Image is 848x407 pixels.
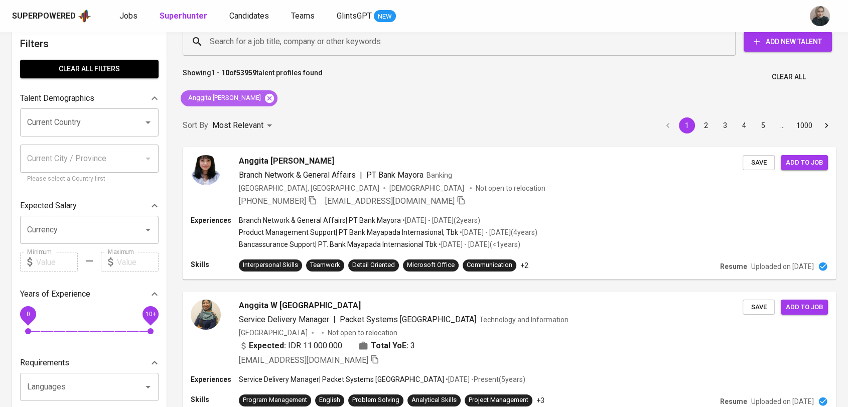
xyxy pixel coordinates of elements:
div: Analytical Skills [411,395,457,405]
p: Experiences [191,374,239,384]
p: Resume [720,396,747,406]
p: Talent Demographics [20,92,94,104]
b: Expected: [249,340,286,352]
span: Add New Talent [752,36,824,48]
span: Teams [291,11,315,21]
nav: pagination navigation [658,117,836,133]
p: Service Delivery Manager | Packet Systems [GEOGRAPHIC_DATA] [239,374,444,384]
button: Go to page 3 [717,117,733,133]
p: Bancassurance Support | PT. Bank Mayapada Internasional Tbk [239,239,437,249]
p: Requirements [20,357,69,369]
button: Clear All [768,68,810,86]
span: | [333,314,336,326]
button: Go to page 5 [755,117,771,133]
b: 53959 [236,69,256,77]
p: +2 [520,260,528,270]
span: Anggita [PERSON_NAME] [239,155,334,167]
button: Open [141,223,155,237]
div: Superpowered [12,11,76,22]
p: Uploaded on [DATE] [751,261,814,272]
span: Save [748,157,770,169]
div: English [319,395,340,405]
a: GlintsGPT NEW [337,10,396,23]
div: Problem Solving [352,395,399,405]
span: [DEMOGRAPHIC_DATA] [389,183,466,193]
div: Most Relevant [212,116,275,135]
div: Program Management [243,395,307,405]
div: IDR 11.000.000 [239,340,342,352]
img: app logo [78,9,91,24]
span: Anggita W [GEOGRAPHIC_DATA] [239,300,361,312]
img: 5e54598f0ad3e9325fe2802c10fd0ab2.jpg [191,300,221,330]
p: Showing of talent profiles found [183,68,323,86]
div: Communication [467,260,512,270]
span: Add to job [786,302,823,313]
p: Most Relevant [212,119,263,131]
button: Save [743,155,775,171]
a: Superhunter [160,10,209,23]
p: • [DATE] - [DATE] ( <1 years ) [437,239,520,249]
span: Clear All filters [28,63,151,75]
button: Save [743,300,775,315]
span: [EMAIL_ADDRESS][DOMAIN_NAME] [325,196,455,206]
p: Uploaded on [DATE] [751,396,814,406]
div: Interpersonal Skills [243,260,298,270]
p: • [DATE] - [DATE] ( 2 years ) [401,215,480,225]
p: Years of Experience [20,288,90,300]
div: … [774,120,790,130]
p: Resume [720,261,747,272]
button: Open [141,380,155,394]
p: Not open to relocation [476,183,545,193]
a: Anggita [PERSON_NAME]Branch Network & General Affairs|PT Bank MayoraBanking[GEOGRAPHIC_DATA], [GE... [183,147,836,280]
p: Skills [191,259,239,269]
span: Jobs [119,11,137,21]
span: 0 [26,311,30,318]
span: [EMAIL_ADDRESS][DOMAIN_NAME] [239,355,368,365]
p: • [DATE] - [DATE] ( 4 years ) [458,227,537,237]
div: Microsoft Office [407,260,455,270]
button: page 1 [679,117,695,133]
div: Requirements [20,353,159,373]
img: rani.kulsum@glints.com [810,6,830,26]
b: Total YoE: [371,340,408,352]
a: Superpoweredapp logo [12,9,91,24]
p: Expected Salary [20,200,77,212]
span: Add to job [786,157,823,169]
h6: Filters [20,36,159,52]
p: • [DATE] - Present ( 5 years ) [444,374,525,384]
button: Add New Talent [744,32,832,52]
p: Please select a Country first [27,174,152,184]
div: Teamwork [310,260,340,270]
div: [GEOGRAPHIC_DATA], [GEOGRAPHIC_DATA] [239,183,379,193]
a: Candidates [229,10,271,23]
p: Not open to relocation [328,328,397,338]
div: Years of Experience [20,284,159,304]
input: Value [117,252,159,272]
p: Skills [191,394,239,404]
div: Talent Demographics [20,88,159,108]
button: Go to page 2 [698,117,714,133]
span: Candidates [229,11,269,21]
span: | [360,169,362,181]
button: Go to next page [818,117,834,133]
button: Add to job [781,155,828,171]
span: 3 [410,340,415,352]
p: +3 [536,395,544,405]
span: Technology and Information [479,316,569,324]
input: Value [36,252,78,272]
img: 334f08cb04a497cf6f0ed08f863e40e5.jpg [191,155,221,185]
span: Branch Network & General Affairs [239,170,356,180]
p: Experiences [191,215,239,225]
button: Go to page 1000 [793,117,815,133]
div: Detail Oriented [352,260,395,270]
span: Clear All [772,71,806,83]
span: GlintsGPT [337,11,372,21]
span: 10+ [145,311,156,318]
div: Expected Salary [20,196,159,216]
button: Add to job [781,300,828,315]
a: Teams [291,10,317,23]
span: Save [748,302,770,313]
b: 1 - 10 [211,69,229,77]
p: Branch Network & General Affairs | PT Bank Mayora [239,215,401,225]
span: Service Delivery Manager [239,315,329,324]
